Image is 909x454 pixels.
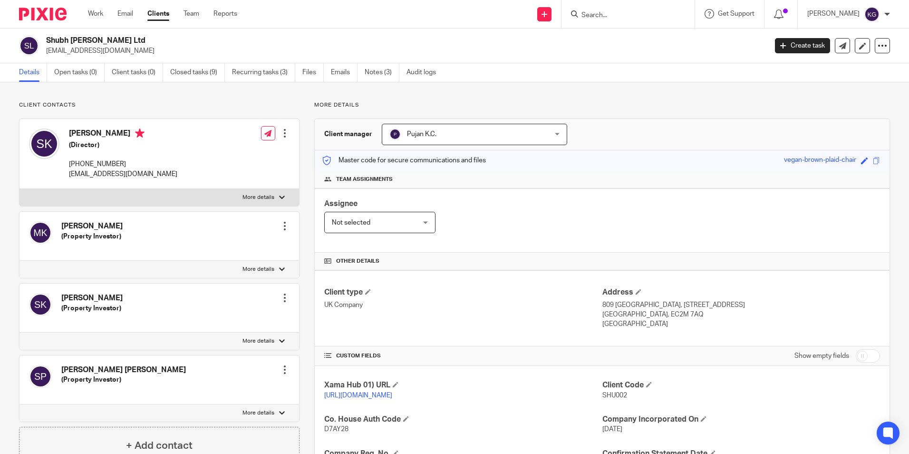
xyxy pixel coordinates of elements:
span: Other details [336,257,379,265]
p: UK Company [324,300,602,310]
h4: Client type [324,287,602,297]
img: svg%3E [29,221,52,244]
p: [PHONE_NUMBER] [69,159,177,169]
a: Notes (3) [365,63,399,82]
h5: (Property Investor) [61,232,123,241]
h4: Address [602,287,880,297]
h4: Company Incorporated On [602,415,880,424]
img: svg%3E [29,128,59,159]
a: Details [19,63,47,82]
p: [GEOGRAPHIC_DATA], EC2M 7AQ [602,310,880,319]
a: Audit logs [406,63,443,82]
input: Search [580,11,666,20]
p: 809 [GEOGRAPHIC_DATA], [STREET_ADDRESS] [602,300,880,310]
a: Open tasks (0) [54,63,105,82]
span: SHU002 [602,392,627,399]
img: Pixie [19,8,67,20]
h4: CUSTOM FIELDS [324,352,602,360]
img: svg%3E [29,293,52,316]
h4: Xama Hub 01) URL [324,380,602,390]
p: More details [242,337,274,345]
a: [URL][DOMAIN_NAME] [324,392,392,399]
h4: [PERSON_NAME] [61,221,123,231]
img: svg%3E [389,128,401,140]
p: [PERSON_NAME] [807,9,860,19]
span: D7AY28 [324,426,348,433]
h4: [PERSON_NAME] [PERSON_NAME] [61,365,186,375]
span: Not selected [332,219,370,226]
a: Closed tasks (9) [170,63,225,82]
span: [DATE] [602,426,622,433]
span: Assignee [324,200,358,207]
a: Team [184,9,199,19]
a: Files [302,63,324,82]
h5: (Property Investor) [61,375,186,385]
a: Create task [775,38,830,53]
img: svg%3E [29,365,52,388]
a: Clients [147,9,169,19]
p: [EMAIL_ADDRESS][DOMAIN_NAME] [69,169,177,179]
a: Emails [331,63,358,82]
p: More details [314,101,890,109]
span: Get Support [718,10,754,17]
img: svg%3E [864,7,880,22]
p: Master code for secure communications and files [322,156,486,165]
h2: Shubh [PERSON_NAME] Ltd [46,36,618,46]
i: Primary [135,128,145,138]
img: svg%3E [19,36,39,56]
h4: Client Code [602,380,880,390]
div: vegan-brown-plaid-chair [784,155,856,166]
label: Show empty fields [794,351,849,361]
p: Client contacts [19,101,300,109]
h5: (Property Investor) [61,304,123,313]
a: Email [117,9,133,19]
p: More details [242,409,274,417]
span: Pujan K.C. [407,131,436,138]
a: Recurring tasks (3) [232,63,295,82]
h4: + Add contact [126,438,193,453]
p: More details [242,194,274,201]
h5: (Director) [69,140,177,150]
span: Team assignments [336,176,393,183]
p: More details [242,266,274,273]
p: [EMAIL_ADDRESS][DOMAIN_NAME] [46,46,761,56]
p: [GEOGRAPHIC_DATA] [602,319,880,329]
a: Client tasks (0) [112,63,163,82]
h4: [PERSON_NAME] [61,293,123,303]
a: Work [88,9,103,19]
h4: [PERSON_NAME] [69,128,177,140]
h3: Client manager [324,129,372,139]
a: Reports [213,9,237,19]
h4: Co. House Auth Code [324,415,602,424]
